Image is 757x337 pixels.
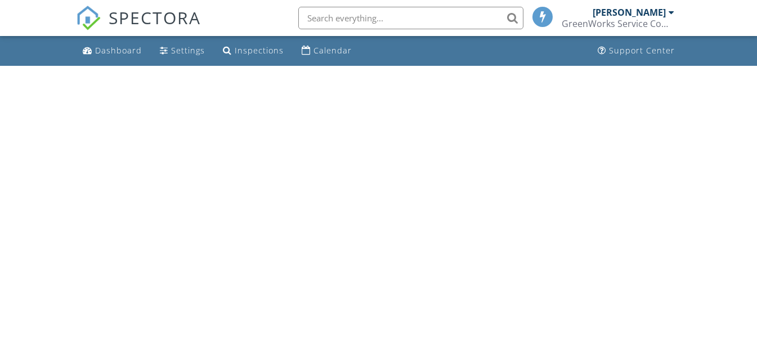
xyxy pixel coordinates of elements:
div: Calendar [313,45,352,56]
a: Support Center [593,41,679,61]
div: Inspections [235,45,284,56]
div: GreenWorks Service Company [562,18,674,29]
div: [PERSON_NAME] [593,7,666,18]
a: Inspections [218,41,288,61]
a: SPECTORA [76,15,201,39]
div: Dashboard [95,45,142,56]
img: The Best Home Inspection Software - Spectora [76,6,101,30]
div: Settings [171,45,205,56]
input: Search everything... [298,7,523,29]
a: Settings [155,41,209,61]
span: SPECTORA [109,6,201,29]
div: Support Center [609,45,675,56]
a: Calendar [297,41,356,61]
a: Dashboard [78,41,146,61]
